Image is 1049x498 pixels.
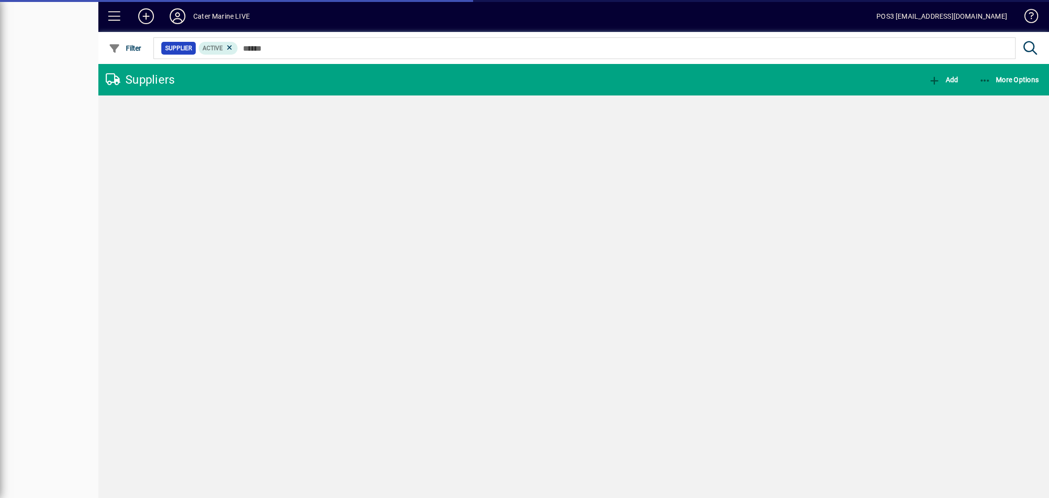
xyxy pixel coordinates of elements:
span: More Options [979,76,1039,84]
button: Filter [106,39,144,57]
span: Add [929,76,958,84]
mat-chip: Activation Status: Active [199,42,238,55]
div: Cater Marine LIVE [193,8,250,24]
span: Filter [109,44,142,52]
div: POS3 [EMAIL_ADDRESS][DOMAIN_NAME] [876,8,1007,24]
button: Add [926,71,960,89]
div: Suppliers [106,72,175,88]
span: Active [203,45,223,52]
button: More Options [977,71,1042,89]
span: Supplier [165,43,192,53]
button: Add [130,7,162,25]
a: Knowledge Base [1017,2,1037,34]
button: Profile [162,7,193,25]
